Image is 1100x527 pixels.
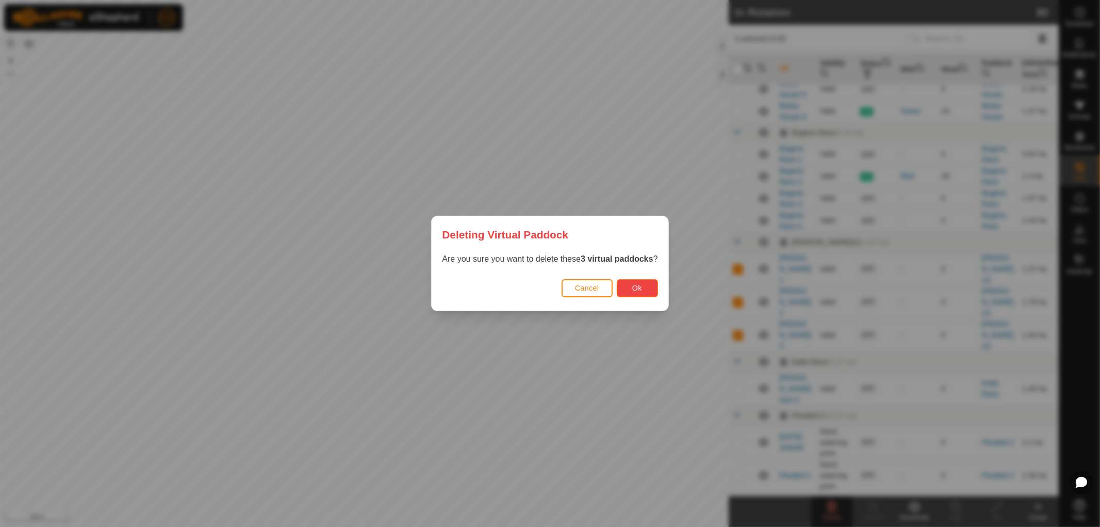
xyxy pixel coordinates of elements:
span: Cancel [575,284,599,292]
button: Ok [617,279,658,297]
button: Cancel [562,279,613,297]
strong: 3 virtual paddocks [581,254,653,263]
span: Deleting Virtual Paddock [442,227,568,243]
span: Ok [632,284,642,292]
span: Are you sure you want to delete these ? [442,254,658,263]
